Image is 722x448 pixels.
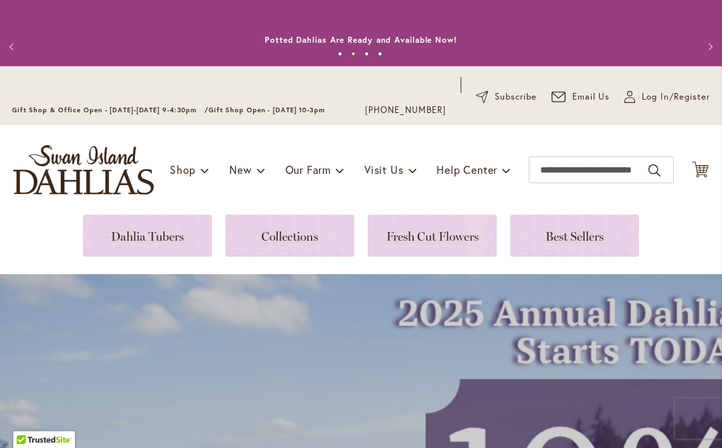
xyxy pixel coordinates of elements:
span: Email Us [572,90,610,104]
button: 4 of 4 [378,51,382,56]
span: Our Farm [285,162,331,177]
span: New [229,162,251,177]
span: Visit Us [364,162,403,177]
a: [PHONE_NUMBER] [365,104,446,117]
button: 3 of 4 [364,51,369,56]
span: Help Center [437,162,497,177]
a: Email Us [552,90,610,104]
button: 2 of 4 [351,51,356,56]
button: 1 of 4 [338,51,342,56]
span: Subscribe [495,90,537,104]
a: Log In/Register [624,90,710,104]
span: Shop [170,162,196,177]
a: Subscribe [476,90,537,104]
span: Gift Shop Open - [DATE] 10-3pm [209,106,325,114]
a: store logo [13,145,154,195]
button: Next [695,33,722,60]
span: Gift Shop & Office Open - [DATE]-[DATE] 9-4:30pm / [12,106,209,114]
a: Potted Dahlias Are Ready and Available Now! [265,35,457,45]
span: Log In/Register [642,90,710,104]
